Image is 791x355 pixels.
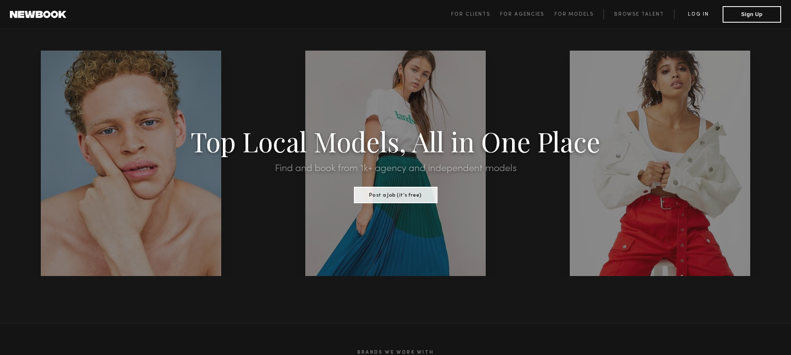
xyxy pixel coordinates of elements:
span: For Models [555,12,594,17]
a: Browse Talent [604,9,674,19]
h2: Find and book from 1k+ agency and independent models [59,164,732,174]
a: For Agencies [500,9,554,19]
a: For Models [555,9,604,19]
a: Log in [674,9,723,19]
span: For Agencies [500,12,544,17]
a: Post a Job (it’s free) [354,190,438,199]
h1: Top Local Models, All in One Place [59,128,732,154]
button: Sign Up [723,6,781,23]
button: Post a Job (it’s free) [354,187,438,203]
span: For Clients [451,12,490,17]
a: For Clients [451,9,500,19]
